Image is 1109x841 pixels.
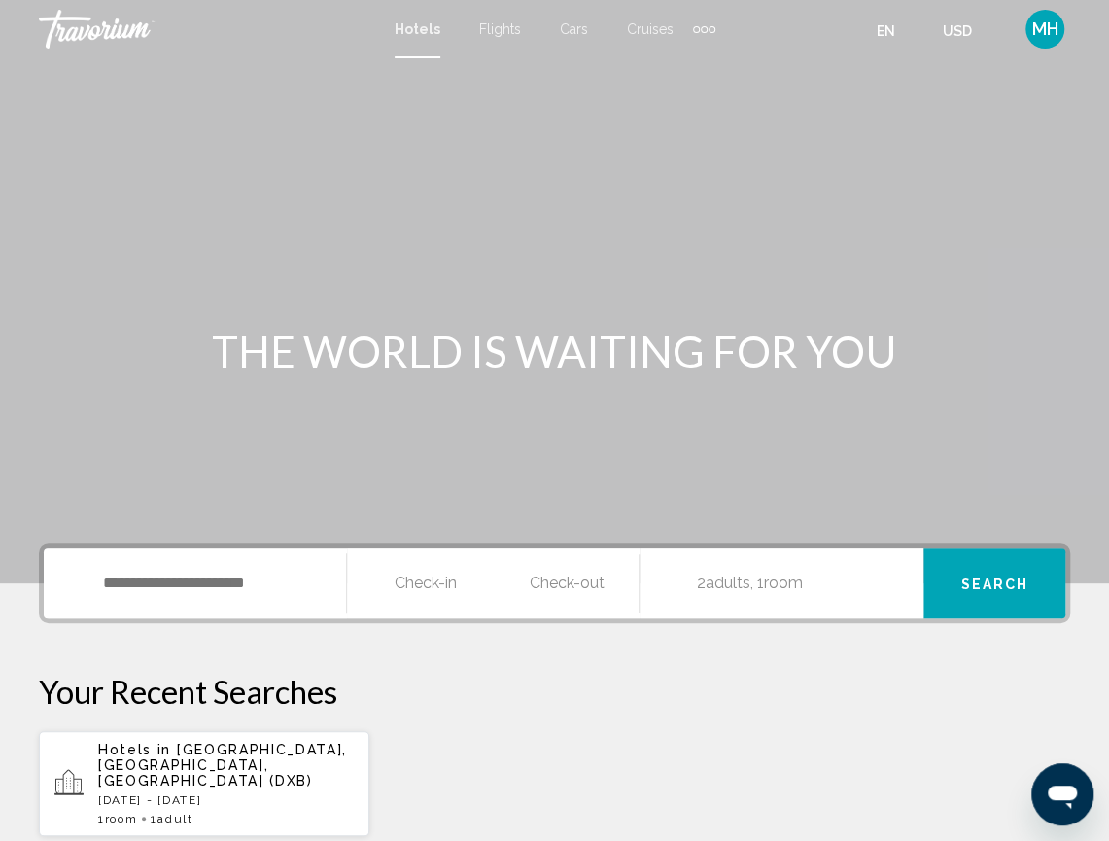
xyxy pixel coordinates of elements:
[479,21,521,37] a: Flights
[696,570,749,597] span: 2
[943,23,972,39] span: USD
[44,548,1065,618] div: Search widget
[151,812,192,825] span: 1
[191,326,919,376] h1: THE WORLD IS WAITING FOR YOU
[560,21,588,37] a: Cars
[105,812,138,825] span: Room
[39,672,1070,711] p: Your Recent Searches
[749,570,802,597] span: , 1
[1020,9,1070,50] button: User Menu
[763,574,802,592] span: Room
[98,793,354,807] p: [DATE] - [DATE]
[98,742,347,788] span: [GEOGRAPHIC_DATA], [GEOGRAPHIC_DATA], [GEOGRAPHIC_DATA] (DXB)
[39,730,369,837] button: Hotels in [GEOGRAPHIC_DATA], [GEOGRAPHIC_DATA], [GEOGRAPHIC_DATA] (DXB)[DATE] - [DATE]1Room1Adult
[877,17,914,45] button: Change language
[877,23,895,39] span: en
[693,14,715,45] button: Extra navigation items
[98,812,137,825] span: 1
[960,577,1028,592] span: Search
[640,548,923,618] button: Travelers: 2 adults, 0 children
[157,812,192,825] span: Adult
[705,574,749,592] span: Adults
[943,17,990,45] button: Change currency
[1031,763,1093,825] iframe: Button to launch messaging window
[627,21,674,37] a: Cruises
[98,742,171,757] span: Hotels in
[923,548,1065,618] button: Search
[347,548,641,618] button: Check in and out dates
[1032,19,1058,39] span: MH
[395,21,440,37] a: Hotels
[39,10,375,49] a: Travorium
